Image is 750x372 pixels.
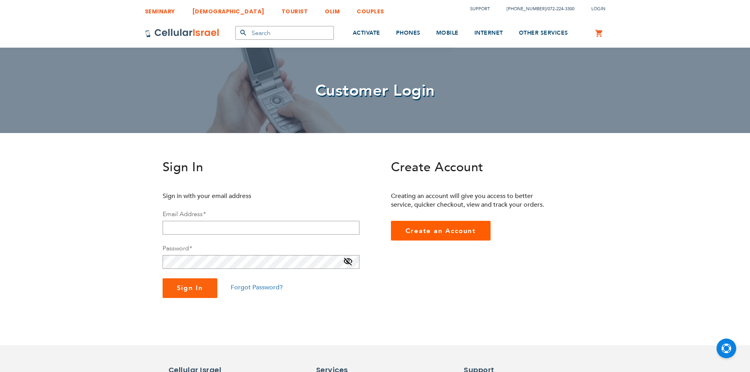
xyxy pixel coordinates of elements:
button: Sign In [163,278,218,298]
a: OTHER SERVICES [519,19,568,48]
li: / [499,3,574,15]
a: ACTIVATE [353,19,380,48]
a: PHONES [396,19,420,48]
img: Cellular Israel Logo [145,28,220,38]
span: PHONES [396,29,420,37]
span: ACTIVATE [353,29,380,37]
span: Login [591,6,606,12]
a: [DEMOGRAPHIC_DATA] [192,2,265,17]
a: 072-224-3300 [548,6,574,12]
label: Password [163,244,192,253]
a: Support [470,6,490,12]
p: Sign in with your email address [163,192,322,200]
a: TOURIST [281,2,308,17]
a: SEMINARY [145,2,175,17]
a: Create an Account [391,221,491,241]
span: MOBILE [436,29,459,37]
span: Create an Account [406,226,476,235]
span: Sign In [163,159,204,176]
span: INTERNET [474,29,503,37]
span: Create Account [391,159,483,176]
span: Customer Login [315,80,435,102]
span: OTHER SERVICES [519,29,568,37]
a: MOBILE [436,19,459,48]
input: Email [163,221,359,235]
input: Search [235,26,334,40]
span: Sign In [177,283,204,292]
a: [PHONE_NUMBER] [507,6,546,12]
p: Creating an account will give you access to better service, quicker checkout, view and track your... [391,192,550,209]
a: INTERNET [474,19,503,48]
a: COUPLES [357,2,384,17]
a: OLIM [325,2,340,17]
a: Forgot Password? [231,283,283,292]
label: Email Address [163,210,206,218]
